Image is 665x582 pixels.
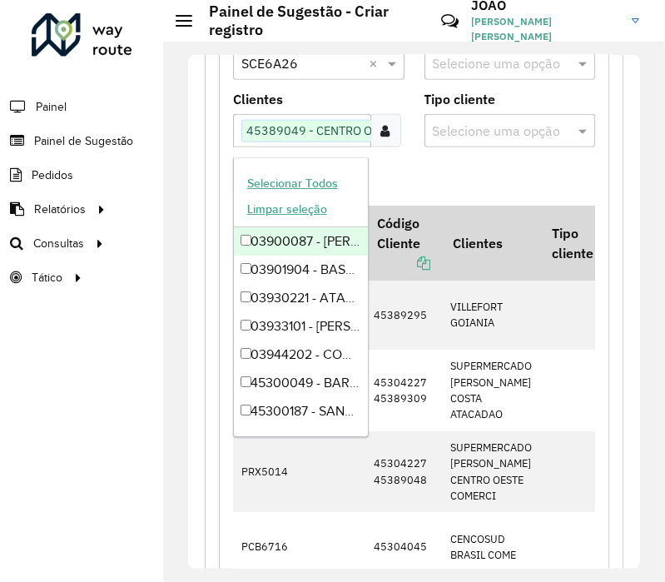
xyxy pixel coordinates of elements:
[36,98,67,116] span: Painel
[233,512,300,581] td: PCB6716
[234,256,368,284] div: 03901904 - BASE ATACADISTA LTDA
[441,512,540,581] td: CENCOSUD BRASIL COME
[370,53,384,73] span: Clear all
[365,350,441,431] td: 45304227 45389309
[233,89,283,109] label: Clientes
[377,255,430,271] a: Copiar
[234,284,368,312] div: 03930221 - ATACADAO SA
[365,512,441,581] td: 45304045
[234,341,368,369] div: 03944202 - COMPANHIA BRASILEIRA
[472,14,619,44] span: [PERSON_NAME] [PERSON_NAME]
[365,281,441,350] td: 45389295
[234,227,368,256] div: 03900087 - [PERSON_NAME]
[424,89,496,109] label: Tipo cliente
[234,369,368,397] div: 45300049 - BAR 2000
[233,431,300,513] td: PRX5014
[234,425,368,454] div: 45300279 - VERDAO BAR
[540,206,604,281] th: Tipo cliente
[432,3,468,39] a: Contato Rápido
[192,2,428,38] h2: Painel de Sugestão - Criar registro
[441,206,540,281] th: Clientes
[234,397,368,425] div: 45300187 - SANTA CRUZ IMPORTACA
[242,121,458,141] span: 45389049 - CENTRO OESTE COMERCI
[33,235,84,252] span: Consultas
[34,132,133,150] span: Painel de Sugestão
[34,201,86,218] span: Relatórios
[441,350,540,431] td: SUPERMERCADO [PERSON_NAME] COSTA ATACADAO
[365,431,441,513] td: 45304227 45389048
[240,196,335,222] button: Limpar seleção
[32,269,62,286] span: Tático
[240,171,345,196] button: Selecionar Todos
[441,431,540,513] td: SUPERMERCADO [PERSON_NAME] CENTRO OESTE COMERCI
[234,312,368,341] div: 03933101 - [PERSON_NAME]
[441,281,540,350] td: VILLEFORT GOIANIA
[233,157,369,437] ng-dropdown-panel: Options list
[365,206,441,281] th: Código Cliente
[32,167,73,184] span: Pedidos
